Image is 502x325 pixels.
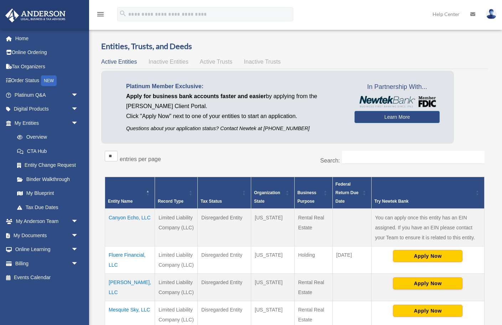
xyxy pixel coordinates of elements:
span: Active Trusts [200,59,233,65]
a: My Blueprint [10,186,86,201]
a: Overview [10,130,82,144]
a: Tax Due Dates [10,200,86,214]
span: Active Entities [101,59,137,65]
span: Business Purpose [297,190,316,204]
td: Fluere Financial, LLC [105,246,155,274]
td: [DATE] [332,246,371,274]
td: [US_STATE] [251,274,295,301]
i: menu [96,10,105,18]
img: User Pic [486,9,497,19]
th: Federal Return Due Date: Activate to sort [332,177,371,209]
span: arrow_drop_down [71,256,86,271]
td: You can apply once this entity has an EIN assigned. If you have an EIN please contact your Team t... [371,209,484,246]
span: arrow_drop_down [71,102,86,117]
td: Rental Real Estate [294,274,332,301]
a: Billingarrow_drop_down [5,256,89,271]
p: Click "Apply Now" next to one of your entities to start an application. [126,111,344,121]
a: Home [5,31,89,46]
th: Record Type: Activate to sort [155,177,198,209]
td: Limited Liability Company (LLC) [155,246,198,274]
td: Disregarded Entity [198,274,251,301]
span: Tax Status [201,199,222,204]
i: search [119,10,127,17]
a: Platinum Q&Aarrow_drop_down [5,88,89,102]
div: NEW [41,75,57,86]
span: Federal Return Due Date [336,182,359,204]
span: Organization State [254,190,280,204]
td: [US_STATE] [251,209,295,246]
span: arrow_drop_down [71,214,86,229]
p: Platinum Member Exclusive: [126,81,344,91]
span: Entity Name [108,199,133,204]
th: Organization State: Activate to sort [251,177,295,209]
p: Questions about your application status? Contact Newtek at [PHONE_NUMBER] [126,124,344,133]
a: Order StatusNEW [5,74,89,88]
label: entries per page [120,156,161,162]
th: Tax Status: Activate to sort [198,177,251,209]
td: [US_STATE] [251,246,295,274]
td: Limited Liability Company (LLC) [155,209,198,246]
a: Online Ordering [5,46,89,60]
td: Disregarded Entity [198,246,251,274]
span: arrow_drop_down [71,88,86,102]
button: Apply Now [393,250,462,262]
th: Business Purpose: Activate to sort [294,177,332,209]
h3: Entities, Trusts, and Deeds [101,41,488,52]
td: Rental Real Estate [294,209,332,246]
td: Limited Liability Company (LLC) [155,274,198,301]
a: Entity Change Request [10,158,86,172]
a: Events Calendar [5,271,89,285]
a: Binder Walkthrough [10,172,86,186]
span: Record Type [158,199,183,204]
th: Entity Name: Activate to invert sorting [105,177,155,209]
span: Apply for business bank accounts faster and easier [126,93,266,99]
span: arrow_drop_down [71,116,86,130]
label: Search: [320,158,340,164]
th: Try Newtek Bank : Activate to sort [371,177,484,209]
span: arrow_drop_down [71,243,86,257]
td: Holding [294,246,332,274]
td: Disregarded Entity [198,209,251,246]
td: [PERSON_NAME], LLC [105,274,155,301]
p: by applying from the [PERSON_NAME] Client Portal. [126,91,344,111]
span: arrow_drop_down [71,228,86,243]
img: NewtekBankLogoSM.png [358,96,436,107]
a: Tax Organizers [5,59,89,74]
a: Online Learningarrow_drop_down [5,243,89,257]
a: My Anderson Teamarrow_drop_down [5,214,89,229]
div: Try Newtek Bank [374,197,473,206]
a: menu [96,12,105,18]
span: Inactive Trusts [244,59,281,65]
a: My Entitiesarrow_drop_down [5,116,86,130]
a: CTA Hub [10,144,86,158]
a: Digital Productsarrow_drop_down [5,102,89,116]
span: Inactive Entities [149,59,188,65]
img: Anderson Advisors Platinum Portal [3,9,68,22]
button: Apply Now [393,277,462,289]
span: In Partnership With... [354,81,440,93]
a: My Documentsarrow_drop_down [5,228,89,243]
td: Canyon Echo, LLC [105,209,155,246]
button: Apply Now [393,305,462,317]
a: Learn More [354,111,440,123]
